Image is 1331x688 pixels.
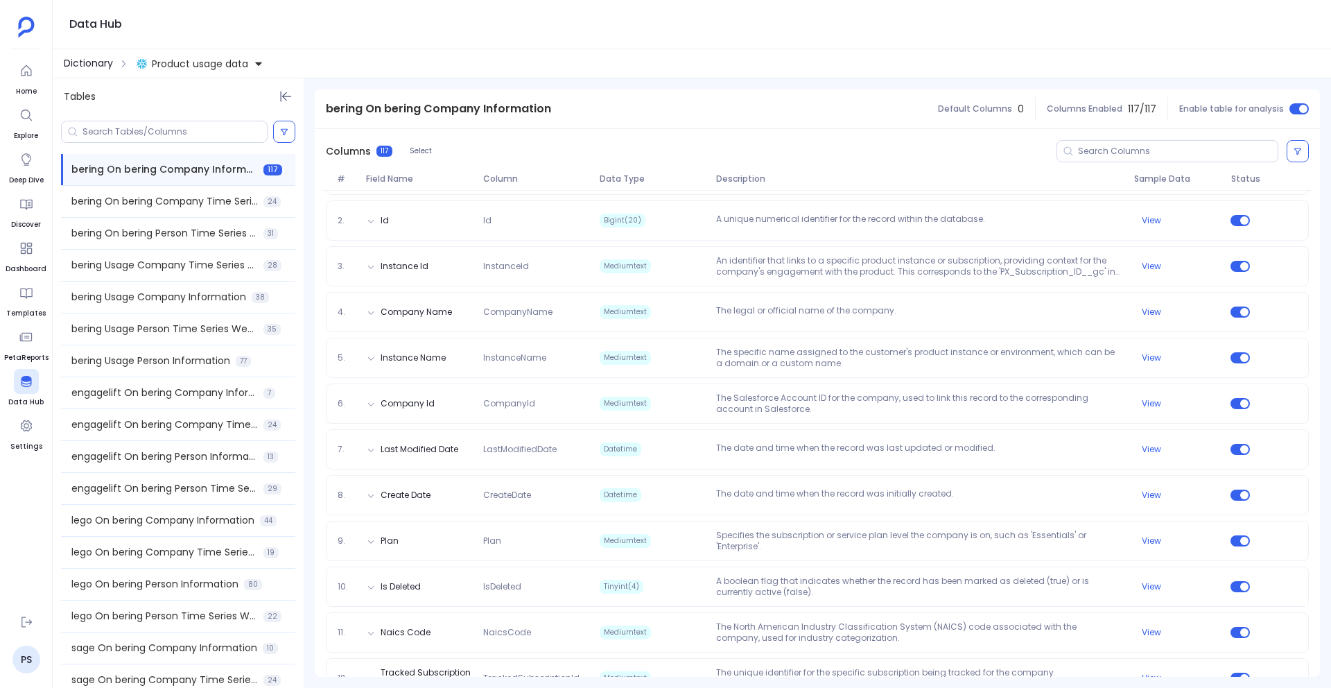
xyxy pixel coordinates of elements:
button: View [1142,398,1161,409]
button: View [1142,535,1161,547]
p: The Salesforce Account ID for the company, used to link this record to the corresponding account ... [711,393,1128,415]
span: Bigint(20) [600,214,645,227]
span: CompanyName [478,307,594,318]
span: bering On bering Person Time Series Weekly [71,226,258,241]
p: The North American Industry Classification System (NAICS) code associated with the company, used ... [711,621,1128,644]
button: View [1142,581,1161,592]
span: InstanceId [478,261,594,272]
span: PetaReports [4,352,49,363]
span: bering Usage Company Information [71,290,246,304]
a: Templates [6,280,46,319]
button: Product usage data [134,53,266,75]
button: Company Id [381,398,435,409]
p: A unique numerical identifier for the record within the database. [711,214,1128,227]
span: lego On bering Company Time Series Weekly [71,545,258,560]
p: The date and time when the record was last updated or modified. [711,442,1128,456]
span: bering On bering Company Information [326,101,551,117]
span: engagelift On bering Person Time Series Weekly [71,481,258,496]
span: NaicsCode [478,627,594,638]
a: Settings [10,413,42,452]
span: Description [711,173,1129,184]
button: Id [381,215,389,226]
span: 12. [332,673,361,684]
span: Mediumtext [600,671,651,685]
a: Explore [14,103,39,141]
span: Data Hub [8,397,44,408]
span: 3. [332,261,361,272]
span: Mediumtext [600,351,651,365]
span: Tinyint(4) [600,580,643,594]
span: Columns [326,144,371,159]
input: Search Tables/Columns [82,126,267,137]
button: Instance Id [381,261,428,272]
a: Dashboard [6,236,46,275]
button: Naics Code [381,627,430,638]
span: Settings [10,441,42,452]
span: 10. [332,581,361,592]
span: lego On bering Person Time Series Weekly [71,609,258,623]
span: lego On bering Company Information [71,513,254,528]
span: Mediumtext [600,397,651,411]
span: Enable table for analysis [1179,103,1284,114]
a: Home [14,58,39,97]
button: Plan [381,535,399,547]
span: 19 [263,547,279,558]
span: 10 [263,643,278,654]
span: 24 [263,675,281,686]
span: Discover [11,219,41,230]
span: engagelift On bering Person Information [71,449,258,464]
button: Instance Name [381,352,446,363]
p: Specifies the subscription or service plan level the company is on, such as 'Essentials' or 'Ente... [711,530,1128,552]
p: A boolean flag that indicates whether the record has been marked as deleted (true) or is currentl... [711,576,1128,598]
span: 117 / 117 [1128,102,1156,117]
a: PS [12,646,40,673]
span: Explore [14,130,39,141]
span: 31 [263,228,278,239]
button: Select [401,142,441,160]
span: bering On bering Company Information [71,162,258,177]
button: Hide Tables [276,87,295,106]
span: 4. [332,307,361,318]
p: The date and time when the record was initially created. [711,488,1128,502]
span: Mediumtext [600,259,651,273]
button: Last Modified Date [381,444,458,455]
span: 117 [263,164,282,175]
button: Company Name [381,307,452,318]
span: 35 [263,324,281,335]
span: Dictionary [64,56,113,71]
span: 9. [332,535,361,547]
img: petavue logo [18,17,35,37]
button: View [1142,444,1161,455]
span: engagelift On bering Company Time Series Weekly [71,418,258,432]
a: Data Hub [8,369,44,408]
span: bering Usage Person Time Series Weekly [71,322,258,336]
span: TrackedSubscriptionId [478,673,594,684]
span: Field Name [360,173,477,184]
span: IsDeleted [478,581,594,592]
span: Sample Data [1129,173,1226,184]
span: 44 [260,515,277,526]
span: 29 [263,483,281,495]
button: View [1142,215,1161,226]
span: 38 [252,292,269,303]
span: Product usage data [152,57,248,71]
span: 11. [332,627,361,638]
span: Status [1226,173,1264,184]
span: Default Columns [938,103,1012,114]
span: 8. [332,490,361,501]
span: bering Usage Person Information [71,354,230,368]
input: Search Columns [1078,146,1278,157]
span: Data Type [594,173,711,184]
span: 24 [263,420,281,431]
a: Deep Dive [9,147,44,186]
span: engagelift On bering Company Information [71,386,258,400]
a: PetaReports [4,325,49,363]
span: sage On bering Company Information [71,641,257,655]
span: 80 [244,579,262,590]
span: 0 [1018,102,1024,117]
span: 6. [332,398,361,409]
span: CompanyId [478,398,594,409]
span: 7 [263,388,275,399]
button: View [1142,673,1161,684]
button: View [1142,490,1161,501]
